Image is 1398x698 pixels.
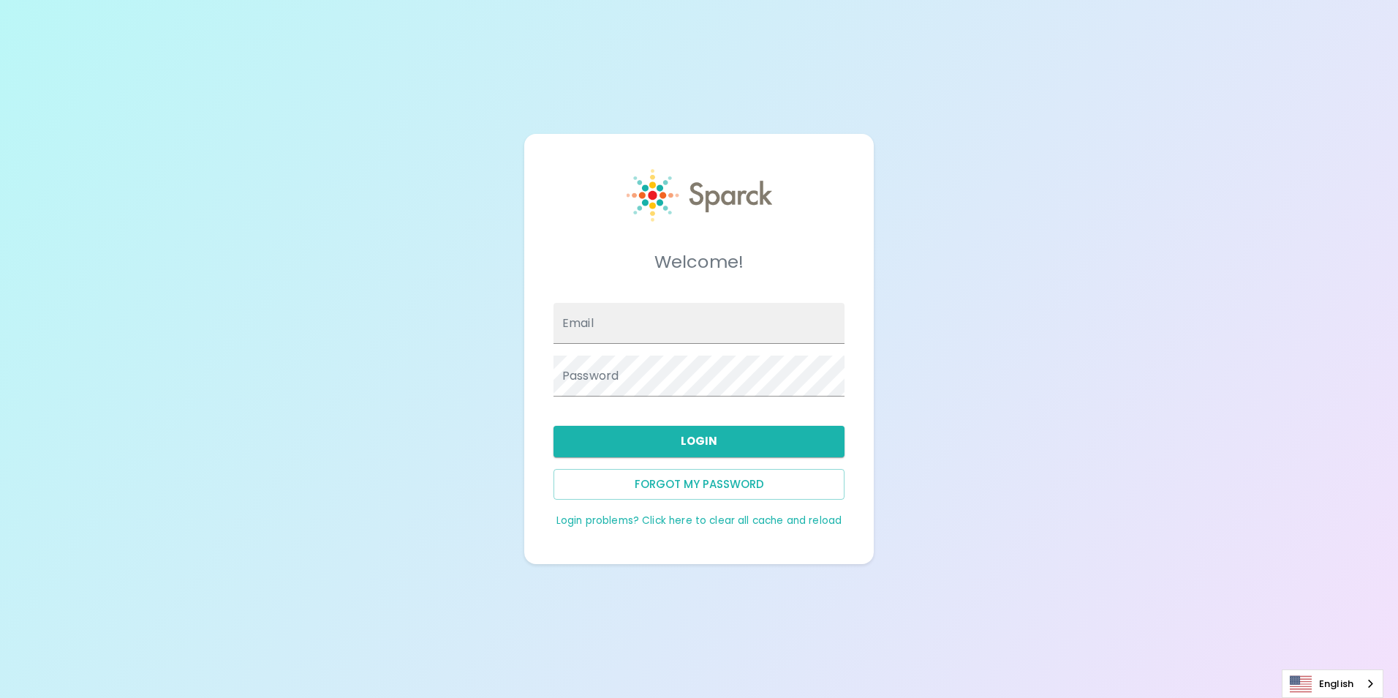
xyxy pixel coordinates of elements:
[553,250,845,274] h5: Welcome!
[627,169,772,222] img: Sparck logo
[1282,669,1383,698] div: Language
[1282,670,1383,697] a: English
[556,514,842,528] a: Login problems? Click here to clear all cache and reload
[553,469,845,500] button: Forgot my password
[1282,669,1383,698] aside: Language selected: English
[553,426,845,457] button: Login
